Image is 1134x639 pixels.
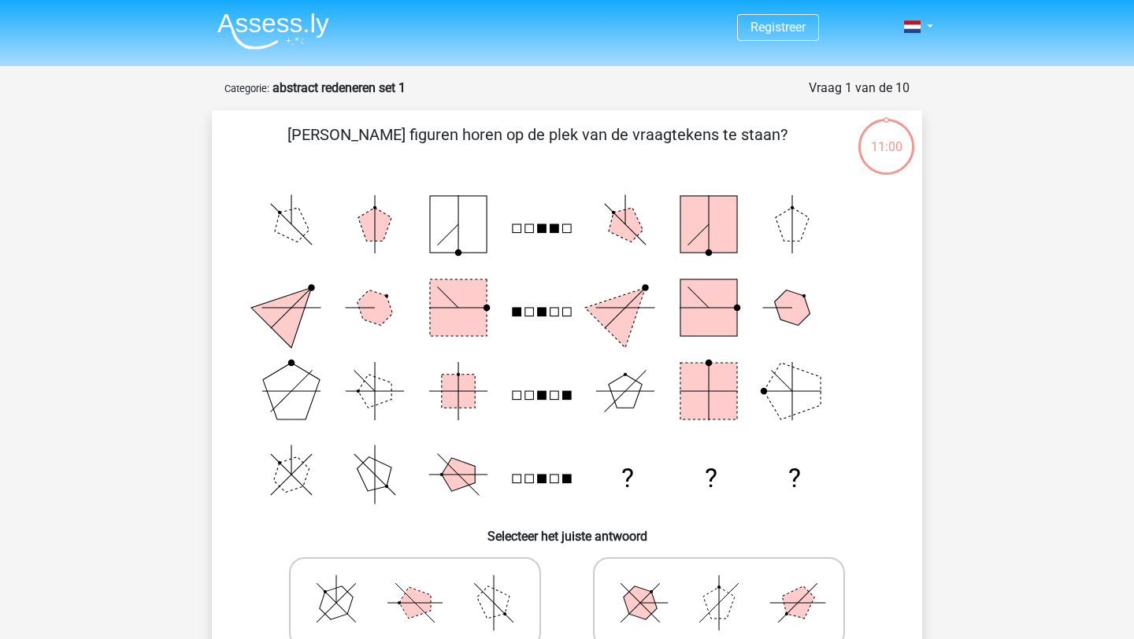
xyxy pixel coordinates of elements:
[809,79,910,98] div: Vraag 1 van de 10
[237,516,897,544] h6: Selecteer het juiste antwoord
[788,463,801,493] text: ?
[217,13,329,50] img: Assessly
[857,117,916,157] div: 11:00
[272,80,406,95] strong: abstract redeneren set 1
[237,123,838,170] p: [PERSON_NAME] figuren horen op de plek van de vraagtekens te staan?
[224,83,269,94] small: Categorie:
[705,463,717,493] text: ?
[621,463,634,493] text: ?
[750,20,806,35] a: Registreer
